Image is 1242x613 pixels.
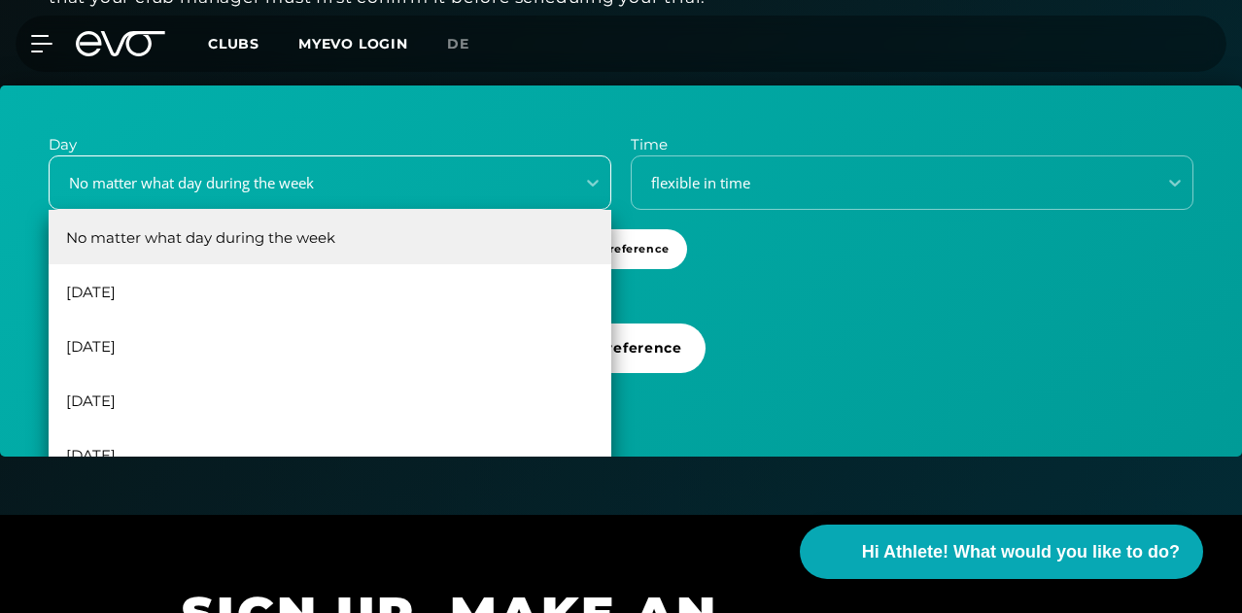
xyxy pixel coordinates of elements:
div: [DATE] [49,427,611,482]
div: [DATE] [49,373,611,427]
a: de [447,33,493,55]
a: Send preference [529,324,713,408]
a: Clubs [208,34,298,52]
div: [DATE] [49,319,611,373]
div: No matter what day during the week [52,172,561,194]
button: Hi Athlete! What would you like to do? [800,525,1203,579]
div: No matter what day during the week [49,210,611,264]
a: +Add preference [547,229,694,304]
span: Clubs [208,35,259,52]
p: Time [631,134,1193,156]
div: flexible in time [634,172,1143,194]
span: de [447,35,469,52]
span: + Add preference [565,241,669,257]
p: Day [49,134,611,156]
span: Hi Athlete! What would you like to do? [862,539,1180,565]
div: [DATE] [49,264,611,319]
span: Send preference [552,338,682,358]
a: MYEVO LOGIN [298,35,408,52]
